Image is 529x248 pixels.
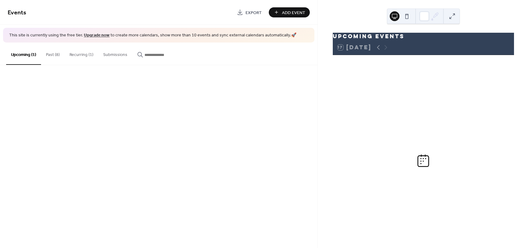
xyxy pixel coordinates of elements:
[9,32,296,39] span: This site is currently using the free tier. to create more calendars, show more than 10 events an...
[269,7,310,17] button: Add Event
[65,43,98,64] button: Recurring (1)
[41,43,65,64] button: Past (8)
[282,9,305,16] span: Add Event
[8,7,26,19] span: Events
[333,33,514,40] div: Upcoming events
[98,43,132,64] button: Submissions
[6,43,41,65] button: Upcoming (1)
[246,9,262,16] span: Export
[232,7,266,17] a: Export
[84,31,110,39] a: Upgrade now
